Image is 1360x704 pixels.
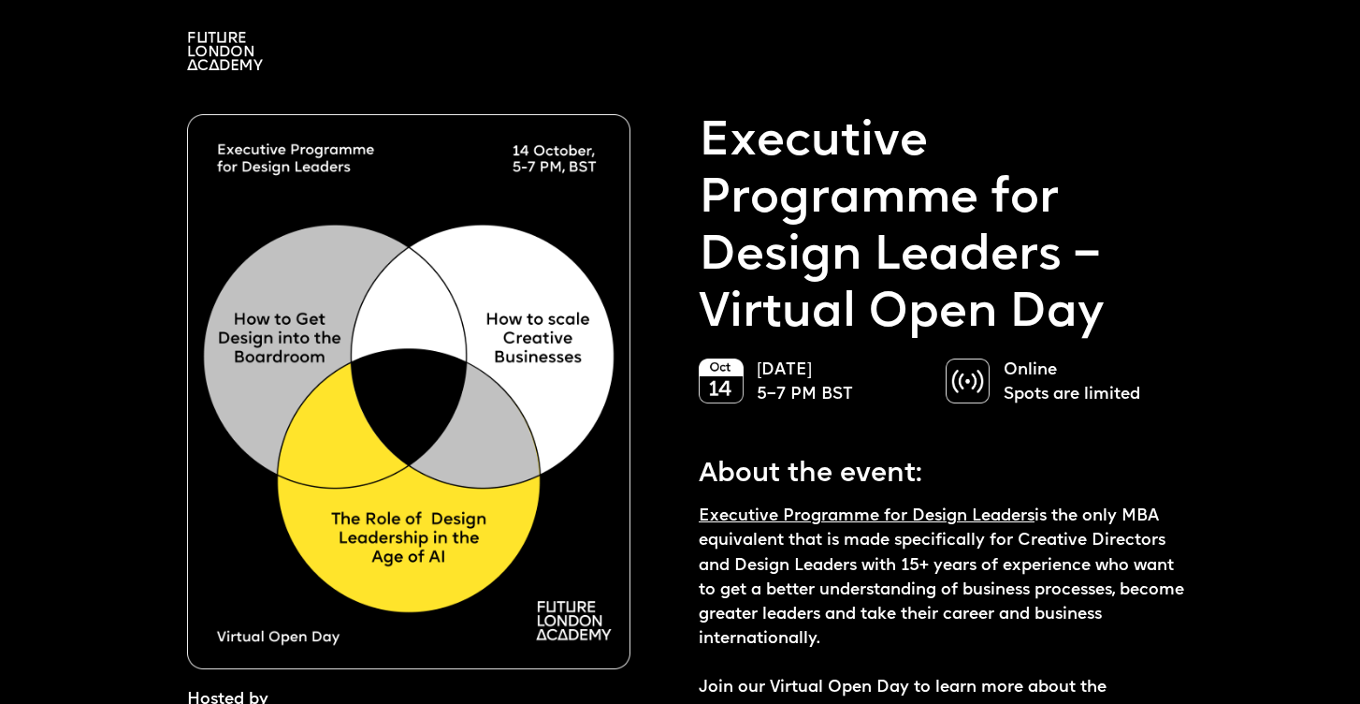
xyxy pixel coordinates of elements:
[187,32,263,70] img: A logo saying in 3 lines: Future London Academy
[699,114,1192,343] p: Executive Programme for Design Leaders – Virtual Open Day
[757,359,926,407] p: [DATE] 5–7 PM BST
[1004,359,1173,407] p: Online Spots are limited
[699,444,1192,495] p: About the event:
[699,508,1034,524] a: Executive Programme for Design Leaders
